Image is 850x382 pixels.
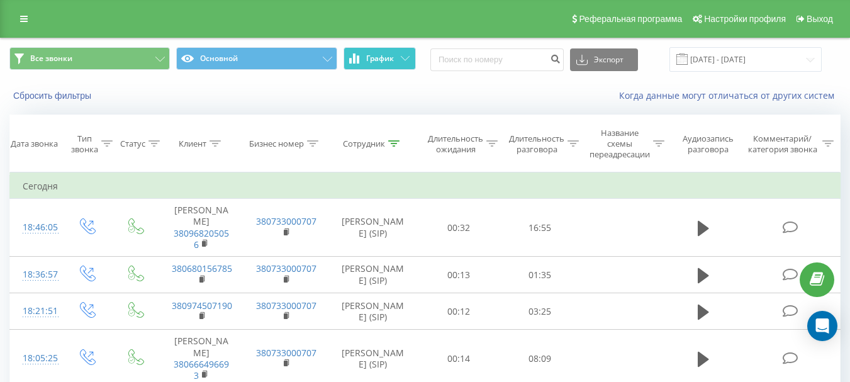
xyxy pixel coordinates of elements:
[256,215,316,227] a: 380733000707
[418,199,500,257] td: 00:32
[509,133,564,155] div: Длительность разговора
[179,138,206,149] div: Клиент
[174,358,229,381] a: 380666496693
[256,347,316,359] a: 380733000707
[9,90,98,101] button: Сбросить фильтры
[328,293,418,330] td: [PERSON_NAME] (SIP)
[676,133,740,155] div: Аудиозапись разговора
[746,133,819,155] div: Комментарий/категория звонка
[10,174,841,199] td: Сегодня
[807,14,833,24] span: Выход
[23,215,49,240] div: 18:46:05
[500,293,581,330] td: 03:25
[328,199,418,257] td: [PERSON_NAME] (SIP)
[619,89,841,101] a: Когда данные могут отличаться от других систем
[174,227,229,250] a: 380968205056
[176,47,337,70] button: Основной
[71,133,98,155] div: Тип звонка
[328,257,418,293] td: [PERSON_NAME] (SIP)
[23,262,49,287] div: 18:36:57
[430,48,564,71] input: Поиск по номеру
[30,53,72,64] span: Все звонки
[570,48,638,71] button: Экспорт
[249,138,304,149] div: Бизнес номер
[172,262,232,274] a: 380680156785
[418,257,500,293] td: 00:13
[366,54,394,63] span: График
[9,47,170,70] button: Все звонки
[428,133,483,155] div: Длительность ожидания
[11,138,58,149] div: Дата звонка
[256,300,316,312] a: 380733000707
[159,199,243,257] td: [PERSON_NAME]
[23,346,49,371] div: 18:05:25
[120,138,145,149] div: Статус
[579,14,682,24] span: Реферальная программа
[172,300,232,312] a: 380974507190
[23,299,49,323] div: 18:21:51
[500,257,581,293] td: 01:35
[500,199,581,257] td: 16:55
[807,311,837,341] div: Open Intercom Messenger
[256,262,316,274] a: 380733000707
[590,128,650,160] div: Название схемы переадресации
[704,14,786,24] span: Настройки профиля
[418,293,500,330] td: 00:12
[343,138,385,149] div: Сотрудник
[344,47,416,70] button: График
